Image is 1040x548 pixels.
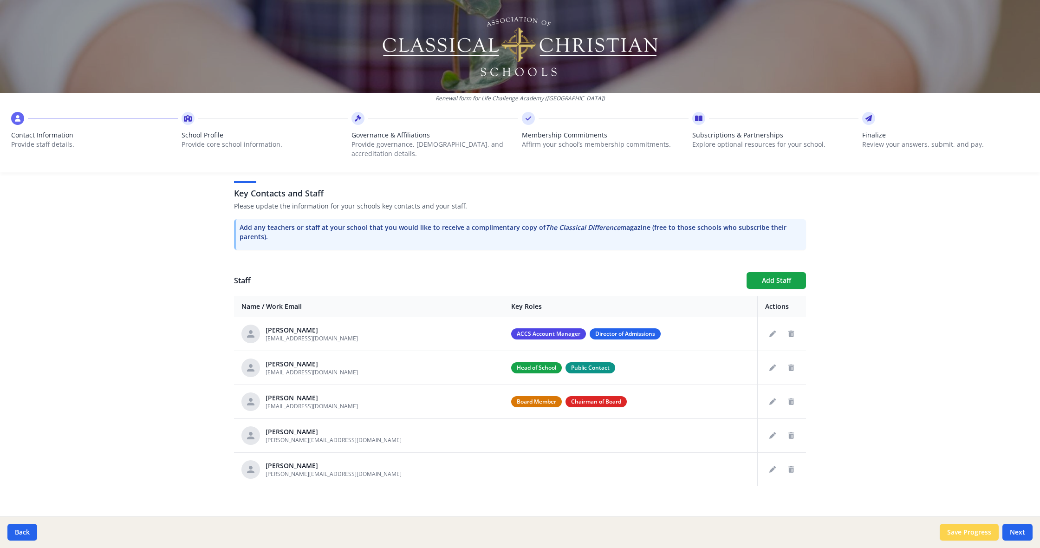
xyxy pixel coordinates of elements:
[266,334,358,342] span: [EMAIL_ADDRESS][DOMAIN_NAME]
[1002,524,1033,541] button: Next
[565,362,615,373] span: Public Contact
[692,140,859,149] p: Explore optional resources for your school.
[266,436,402,444] span: [PERSON_NAME][EMAIL_ADDRESS][DOMAIN_NAME]
[266,427,402,437] div: [PERSON_NAME]
[266,393,358,403] div: [PERSON_NAME]
[590,328,661,339] span: Director of Admissions
[7,524,37,541] button: Back
[234,296,504,317] th: Name / Work Email
[765,428,780,443] button: Edit staff
[546,223,620,232] i: The Classical Difference
[565,396,627,407] span: Chairman of Board
[182,130,348,140] span: School Profile
[351,130,518,140] span: Governance & Affiliations
[511,362,562,373] span: Head of School
[765,360,780,375] button: Edit staff
[784,462,799,477] button: Delete staff
[234,187,806,200] h3: Key Contacts and Staff
[511,328,586,339] span: ACCS Account Manager
[522,140,689,149] p: Affirm your school’s membership commitments.
[182,140,348,149] p: Provide core school information.
[862,140,1029,149] p: Review your answers, submit, and pay.
[747,272,806,289] button: Add Staff
[784,428,799,443] button: Delete staff
[692,130,859,140] span: Subscriptions & Partnerships
[266,326,358,335] div: [PERSON_NAME]
[862,130,1029,140] span: Finalize
[511,396,562,407] span: Board Member
[784,326,799,341] button: Delete staff
[266,402,358,410] span: [EMAIL_ADDRESS][DOMAIN_NAME]
[266,359,358,369] div: [PERSON_NAME]
[758,296,806,317] th: Actions
[11,140,178,149] p: Provide staff details.
[765,462,780,477] button: Edit staff
[381,14,659,79] img: Logo
[266,470,402,478] span: [PERSON_NAME][EMAIL_ADDRESS][DOMAIN_NAME]
[234,275,739,286] h1: Staff
[11,130,178,140] span: Contact Information
[240,223,802,241] p: Add any teachers or staff at your school that you would like to receive a complimentary copy of m...
[940,524,999,541] button: Save Progress
[784,394,799,409] button: Delete staff
[765,394,780,409] button: Edit staff
[504,296,757,317] th: Key Roles
[522,130,689,140] span: Membership Commitments
[266,368,358,376] span: [EMAIL_ADDRESS][DOMAIN_NAME]
[266,461,402,470] div: [PERSON_NAME]
[784,360,799,375] button: Delete staff
[351,140,518,158] p: Provide governance, [DEMOGRAPHIC_DATA], and accreditation details.
[234,202,806,211] p: Please update the information for your schools key contacts and your staff.
[765,326,780,341] button: Edit staff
